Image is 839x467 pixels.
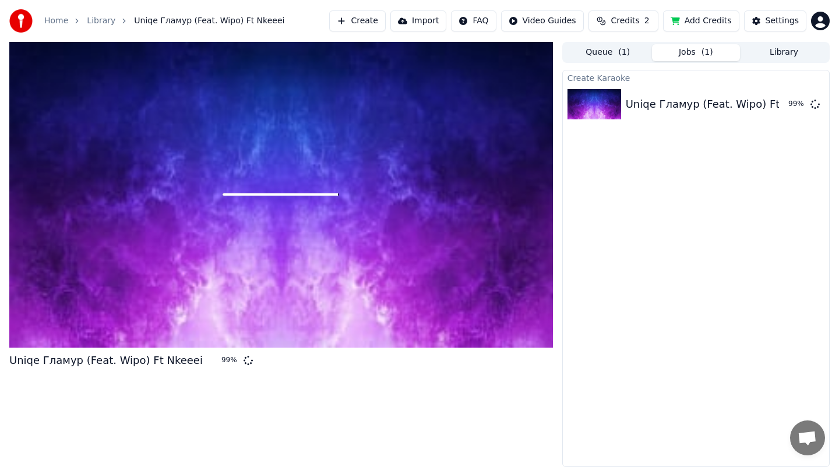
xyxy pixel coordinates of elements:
span: 2 [644,15,650,27]
div: Settings [766,15,799,27]
button: Queue [564,44,652,61]
button: Create [329,10,386,31]
a: Open chat [790,420,825,455]
button: Add Credits [663,10,739,31]
button: FAQ [451,10,496,31]
nav: breadcrumb [44,15,284,27]
div: Uniqe Гламур (Feat. Wipo) Ft Nkeeei [9,352,203,369]
span: ( 1 ) [701,47,713,58]
a: Library [87,15,115,27]
button: Import [390,10,446,31]
span: ( 1 ) [618,47,630,58]
span: Uniqe Гламур (Feat. Wipo) Ft Nkeeei [134,15,284,27]
img: youka [9,9,33,33]
button: Video Guides [501,10,584,31]
div: 99 % [221,356,239,365]
div: Uniqe Гламур (Feat. Wipo) Ft Nkeeei [626,96,819,112]
button: Jobs [652,44,740,61]
button: Credits2 [588,10,658,31]
button: Library [740,44,828,61]
div: 99 % [788,100,806,109]
div: Create Karaoke [563,70,829,84]
span: Credits [611,15,639,27]
button: Settings [744,10,806,31]
a: Home [44,15,68,27]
